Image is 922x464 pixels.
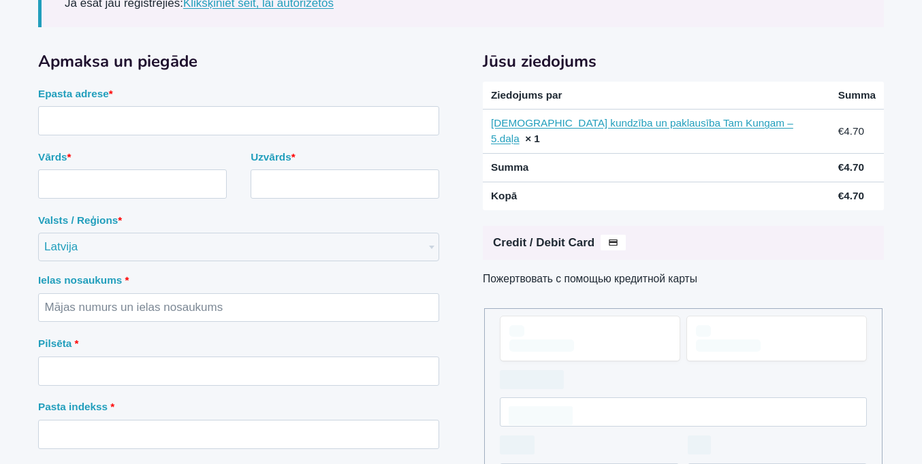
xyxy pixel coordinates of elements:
[838,125,864,137] bdi: 4.70
[838,161,864,173] bdi: 4.70
[838,190,864,201] bdi: 4.70
[483,82,830,110] th: Ziedojums par
[38,145,227,170] label: Vārds
[38,233,439,261] span: Valsts / Reģions
[525,133,540,144] strong: × 1
[38,293,439,322] input: Mājas numurs un ielas nosaukums
[838,190,844,201] span: €
[483,226,884,260] label: Credit / Debit Card
[483,154,830,182] th: Summa
[491,117,793,144] a: [DEMOGRAPHIC_DATA] kundzība un paklausība Tam Kungam – 5.daļa
[38,395,439,420] label: Pasta indekss
[38,49,439,73] h3: Apmaksa un piegāde
[461,49,884,73] h3: Jūsu ziedojums
[830,82,884,110] th: Summa
[38,331,439,357] label: Pilsēta
[38,208,439,233] label: Valsts / Reģions
[601,235,626,251] img: Credit / Debit Card
[39,233,439,261] span: Latvija
[38,268,439,293] label: Ielas nosaukums
[38,82,439,107] label: Epasta adrese
[483,271,884,286] p: Пожертвовать с помощью кредитной карты
[838,125,844,137] span: €
[838,161,844,173] span: €
[483,182,830,210] th: Kopā
[251,145,439,170] label: Uzvārds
